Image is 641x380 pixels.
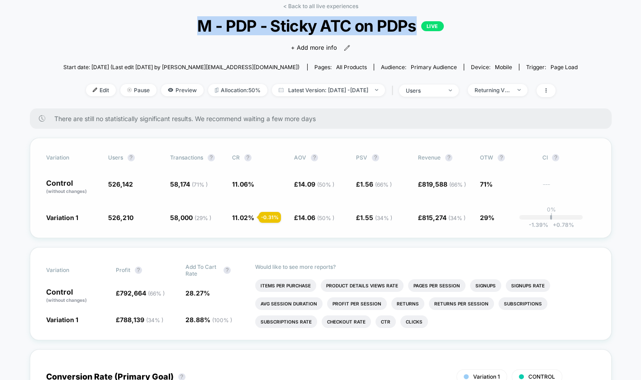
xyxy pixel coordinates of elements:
span: 526,142 [108,180,133,188]
span: ( 34 % ) [448,215,465,221]
span: Pause [120,84,157,96]
span: ( 50 % ) [317,215,334,221]
span: £ [418,214,465,221]
span: 1.55 [360,214,392,221]
div: Trigger: [526,64,578,70]
button: ? [445,154,452,161]
img: end [375,89,378,91]
span: mobile [495,64,512,70]
span: 792,664 [120,289,165,297]
span: Variation [46,263,96,277]
span: 0.78 % [548,221,574,228]
p: Control [46,179,99,195]
button: ? [311,154,318,161]
div: - 0.31 % [259,212,281,223]
span: 1.56 [360,180,392,188]
span: 788,139 [120,316,163,324]
button: ? [372,154,379,161]
p: Would like to see more reports? [255,263,595,270]
img: calendar [279,88,284,92]
li: Pages Per Session [408,279,465,292]
div: Returning Visitors [475,87,511,94]
span: 28.27 % [185,289,210,297]
span: 71% [480,180,493,188]
span: CONTROL [528,373,555,380]
img: edit [93,88,97,92]
span: 11.02 % [232,214,254,221]
span: ( 29 % ) [195,215,211,221]
span: ( 66 % ) [449,181,466,188]
span: 58,174 [170,180,208,188]
span: PSV [356,154,367,161]
span: ( 34 % ) [375,215,392,221]
button: ? [552,154,559,161]
button: ? [498,154,505,161]
button: ? [223,267,231,274]
button: ? [244,154,252,161]
span: Variation [46,154,96,161]
span: Edit [86,84,116,96]
span: 14.09 [298,180,334,188]
img: end [518,89,521,91]
span: + Add more info [291,43,337,52]
span: AOV [294,154,306,161]
li: Avg Session Duration [255,297,323,310]
span: £ [116,316,163,324]
span: Latest Version: [DATE] - [DATE] [272,84,385,96]
span: Device: [464,64,519,70]
span: ( 34 % ) [146,317,163,324]
div: Audience: [381,64,457,70]
a: < Back to all live experiences [283,3,358,9]
p: | [550,213,552,220]
span: (without changes) [46,188,87,194]
span: £ [356,214,392,221]
li: Items Per Purchase [255,279,316,292]
li: Subscriptions [499,297,547,310]
li: Ctr [375,315,396,328]
span: ( 66 % ) [148,290,165,297]
span: Start date: [DATE] (Last edit [DATE] by [PERSON_NAME][EMAIL_ADDRESS][DOMAIN_NAME]) [63,64,299,70]
button: ? [128,154,135,161]
p: Control [46,288,107,304]
span: £ [356,180,392,188]
span: 819,588 [422,180,466,188]
span: 815,274 [422,214,465,221]
span: ( 66 % ) [375,181,392,188]
img: end [127,88,132,92]
span: M - PDP - Sticky ATC on PDPs [89,16,552,35]
span: 11.06 % [232,180,254,188]
div: Pages: [314,64,367,70]
span: CI [542,154,592,161]
span: Transactions [170,154,203,161]
span: 14.06 [298,214,334,221]
span: Preview [161,84,204,96]
li: Product Details Views Rate [321,279,404,292]
img: end [449,89,452,91]
span: users [108,154,123,161]
span: 28.88 % [185,316,232,324]
li: Signups Rate [506,279,550,292]
span: all products [336,64,367,70]
span: 58,000 [170,214,211,221]
img: rebalance [215,88,218,93]
button: ? [135,267,142,274]
li: Signups [470,279,501,292]
div: users [406,87,442,94]
button: ? [208,154,215,161]
span: Revenue [418,154,441,161]
span: Allocation: 50% [208,84,267,96]
span: 526,210 [108,214,133,221]
span: Page Load [551,64,578,70]
span: £ [418,180,466,188]
li: Subscriptions Rate [255,315,317,328]
p: LIVE [421,21,444,31]
span: Profit [116,267,130,273]
span: + [552,221,556,228]
li: Checkout Rate [322,315,371,328]
p: 0% [546,206,556,213]
span: £ [116,289,165,297]
span: £ [294,180,334,188]
span: ( 71 % ) [192,181,208,188]
span: 29% [480,214,494,221]
span: Variation 1 [46,316,78,324]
